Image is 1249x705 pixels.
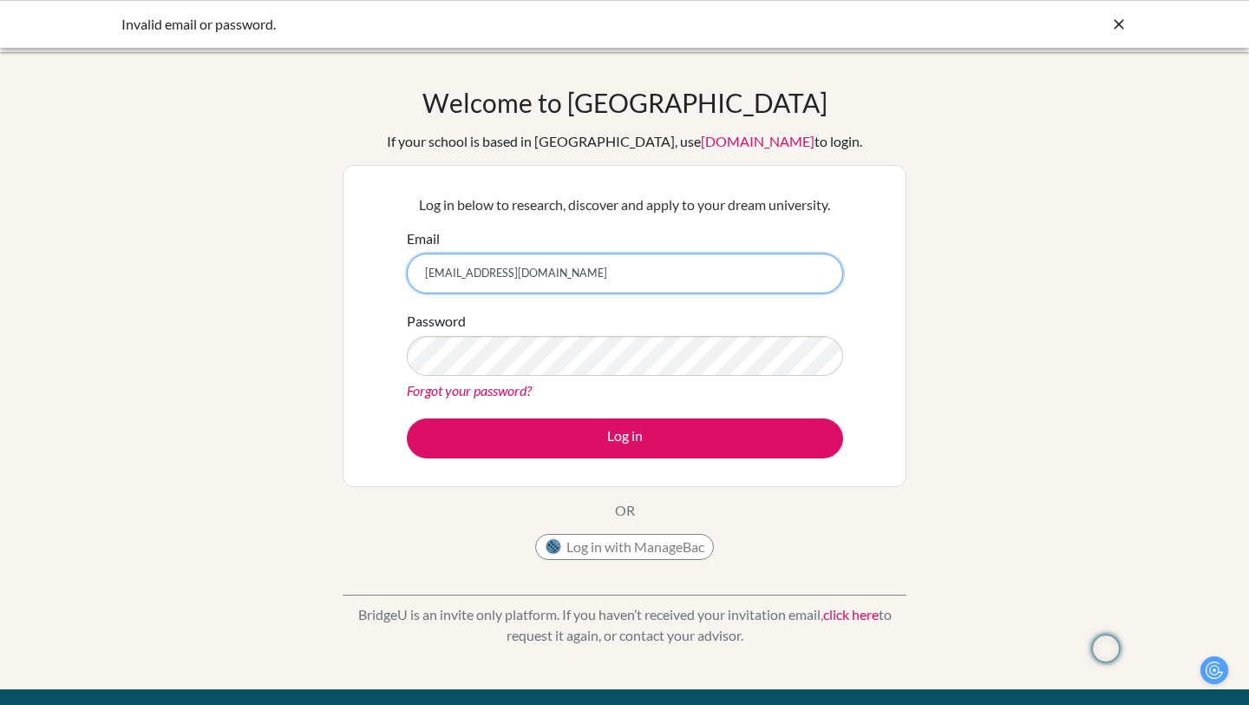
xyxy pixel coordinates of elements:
a: click here [823,606,879,623]
p: BridgeU is an invite only platform. If you haven’t received your invitation email, to request it ... [343,604,906,646]
div: If your school is based in [GEOGRAPHIC_DATA], use to login. [387,131,862,152]
label: Email [407,228,440,249]
p: Log in below to research, discover and apply to your dream university. [407,194,843,215]
button: Log in with ManageBac [535,534,714,560]
label: Password [407,311,466,332]
button: Log in [407,418,843,458]
h1: Welcome to [GEOGRAPHIC_DATA] [422,87,827,118]
p: OR [615,500,635,521]
div: Invalid email or password. [121,14,867,35]
a: Forgot your password? [407,382,532,399]
a: [DOMAIN_NAME] [701,133,814,149]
